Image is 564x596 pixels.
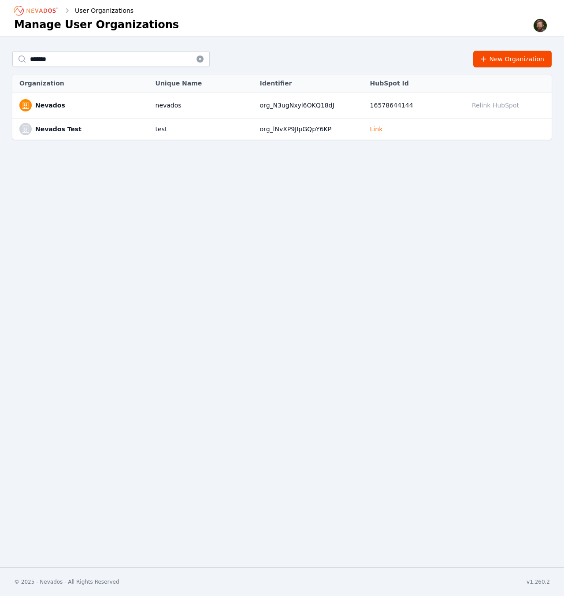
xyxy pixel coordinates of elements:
[14,18,179,32] h1: Manage User Organizations
[14,4,134,18] nav: Breadcrumb
[473,51,552,67] button: New Organization
[256,118,366,140] td: org_lNvXP9JIpGQpY6KP
[533,19,547,33] img: Sam Prest
[151,118,256,140] td: test
[63,6,134,15] div: User Organizations
[370,125,383,133] button: Link
[366,93,464,118] td: 16578644144
[151,93,256,118] td: nevados
[14,578,119,585] div: © 2025 - Nevados - All Rights Reserved
[35,101,65,110] a: Nevados
[35,125,82,133] a: Nevados Test
[256,74,366,93] th: Identifier
[366,74,464,93] th: HubSpot Id
[527,578,550,585] div: v1.260.2
[151,74,256,93] th: Unique Name
[468,97,523,114] button: Relink HubSpot
[12,74,151,93] th: Organization
[256,93,366,118] td: org_N3ugNxyl6OKQ18dJ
